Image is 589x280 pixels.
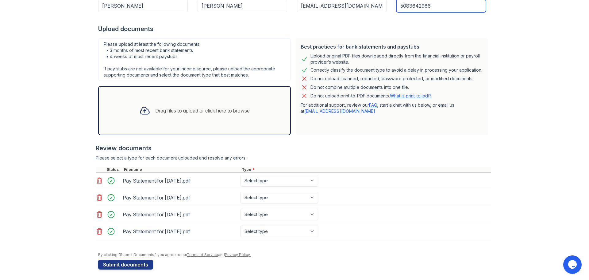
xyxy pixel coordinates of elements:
div: Filename [123,167,241,172]
div: Upload documents [98,25,491,33]
a: Privacy Policy. [225,252,251,257]
div: Best practices for bank statements and paystubs [301,43,483,50]
div: By clicking "Submit Documents," you agree to our and [98,252,491,257]
a: Terms of Service [187,252,218,257]
div: Pay Statement for [DATE].pdf [123,227,238,236]
p: Do not upload print-to-PDF documents. [310,93,432,99]
div: Do not combine multiple documents into one file. [310,84,409,91]
a: [EMAIL_ADDRESS][DOMAIN_NAME] [304,108,375,114]
div: Pay Statement for [DATE].pdf [123,176,238,186]
div: Review documents [96,144,491,152]
div: Drag files to upload or click here to browse [155,107,250,114]
div: Please upload at least the following documents: • 3 months of most recent bank statements • 4 wee... [98,38,291,81]
button: Submit documents [98,260,153,270]
iframe: chat widget [563,255,583,274]
div: Type [241,167,491,172]
a: What is print-to-pdf? [390,93,432,98]
div: Status [106,167,123,172]
div: Pay Statement for [DATE].pdf [123,210,238,219]
p: For additional support, review our , start a chat with us below, or email us at [301,102,483,114]
div: Please select a type for each document uploaded and resolve any errors. [96,155,491,161]
a: FAQ [369,102,377,108]
div: Correctly classify the document type to avoid a delay in processing your application. [310,66,482,74]
div: Pay Statement for [DATE].pdf [123,193,238,203]
div: Upload original PDF files downloaded directly from the financial institution or payroll provider’... [310,53,483,65]
div: Do not upload scanned, redacted, password protected, or modified documents. [310,75,473,82]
